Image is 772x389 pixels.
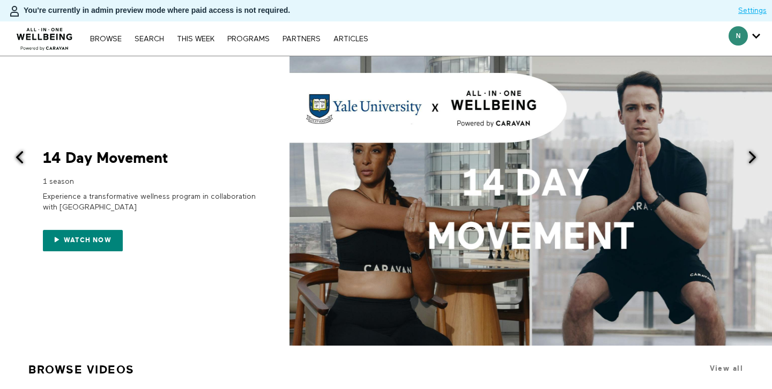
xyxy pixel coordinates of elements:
a: PROGRAMS [222,35,275,43]
nav: Primary [85,33,373,44]
a: PARTNERS [277,35,326,43]
a: Browse Videos [28,358,135,381]
img: CARAVAN [12,20,77,52]
img: person-bdfc0eaa9744423c596e6e1c01710c89950b1dff7c83b5d61d716cfd8139584f.svg [8,5,21,18]
a: Settings [738,5,767,16]
a: THIS WEEK [172,35,220,43]
div: Secondary [721,21,768,56]
a: ARTICLES [328,35,374,43]
a: Browse [85,35,127,43]
a: View all [710,364,743,372]
a: Search [129,35,169,43]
